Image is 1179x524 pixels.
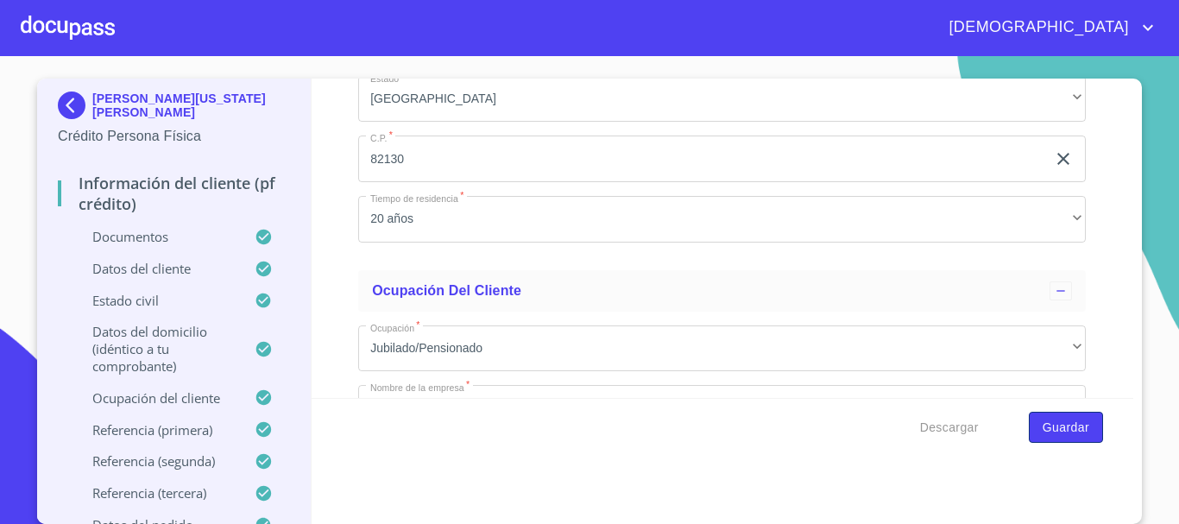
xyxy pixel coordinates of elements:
div: 20 años [358,196,1086,243]
span: Ocupación del Cliente [372,283,521,298]
p: Referencia (segunda) [58,452,255,470]
p: Datos del cliente [58,260,255,277]
p: Ocupación del Cliente [58,389,255,407]
div: Jubilado/Pensionado [358,325,1086,372]
p: Estado Civil [58,292,255,309]
img: Docupass spot blue [58,92,92,119]
div: [PERSON_NAME][US_STATE] [PERSON_NAME] [58,92,290,126]
button: account of current user [936,14,1158,41]
button: clear input [1053,148,1074,169]
p: Información del cliente (PF crédito) [58,173,290,214]
span: Guardar [1043,417,1089,439]
div: Ocupación del Cliente [358,270,1086,312]
span: [DEMOGRAPHIC_DATA] [936,14,1138,41]
p: Referencia (primera) [58,421,255,439]
p: [PERSON_NAME][US_STATE] [PERSON_NAME] [92,92,290,119]
button: Guardar [1029,412,1103,444]
p: Datos del domicilio (idéntico a tu comprobante) [58,323,255,375]
button: Descargar [913,412,986,444]
p: Crédito Persona Física [58,126,290,147]
p: Referencia (tercera) [58,484,255,502]
div: [GEOGRAPHIC_DATA] [358,76,1086,123]
p: Documentos [58,228,255,245]
span: Descargar [920,417,979,439]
